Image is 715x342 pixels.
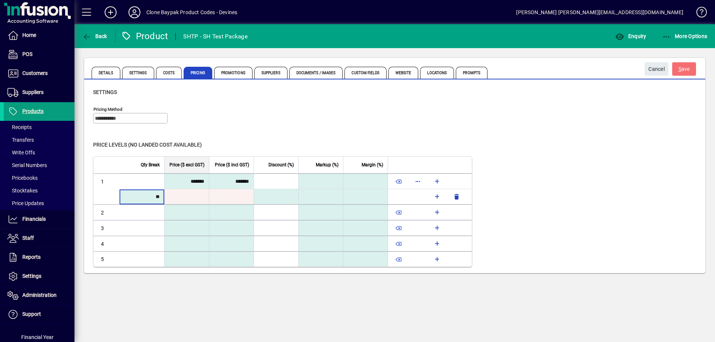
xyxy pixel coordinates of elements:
[4,210,74,229] a: Financials
[456,67,487,79] span: Prompts
[4,197,74,210] a: Price Updates
[122,67,154,79] span: Settings
[4,159,74,172] a: Serial Numbers
[93,204,120,220] td: 2
[82,33,107,39] span: Back
[22,108,44,114] span: Products
[691,1,706,26] a: Knowledge Base
[516,6,683,18] div: [PERSON_NAME] [PERSON_NAME][EMAIL_ADDRESS][DOMAIN_NAME]
[7,162,47,168] span: Serial Numbers
[183,31,248,43] div: SHTP - SH Test Package
[22,235,34,241] span: Staff
[4,45,74,64] a: POS
[679,63,690,75] span: ave
[4,184,74,197] a: Stocktakes
[289,67,343,79] span: Documents / Images
[93,89,117,95] span: Settings
[254,67,287,79] span: Suppliers
[4,248,74,267] a: Reports
[22,273,41,279] span: Settings
[121,30,168,42] div: Product
[7,175,38,181] span: Pricebooks
[93,173,120,189] td: 1
[7,124,32,130] span: Receipts
[22,254,41,260] span: Reports
[99,6,123,19] button: Add
[7,150,35,156] span: Write Offs
[420,67,454,79] span: Locations
[146,6,237,18] div: Clone Baypak Product Codes - Devines
[74,29,115,43] app-page-header-button: Back
[93,107,123,112] mat-label: Pricing method
[268,161,294,169] span: Discount (%)
[4,134,74,146] a: Transfers
[21,334,54,340] span: Financial Year
[22,292,57,298] span: Administration
[7,200,44,206] span: Price Updates
[93,142,202,148] span: Price levels (no landed cost available)
[22,89,44,95] span: Suppliers
[4,286,74,305] a: Administration
[362,161,383,169] span: Margin (%)
[123,6,146,19] button: Profile
[7,137,34,143] span: Transfers
[7,188,38,194] span: Stocktakes
[4,305,74,324] a: Support
[93,251,120,267] td: 5
[388,67,419,79] span: Website
[92,67,120,79] span: Details
[662,33,708,39] span: More Options
[215,161,249,169] span: Price ($ incl GST)
[184,67,212,79] span: Pricing
[80,29,109,43] button: Back
[4,121,74,134] a: Receipts
[22,70,48,76] span: Customers
[316,161,339,169] span: Markup (%)
[660,29,709,43] button: More Options
[613,29,648,43] button: Enquiry
[344,67,386,79] span: Custom Fields
[648,63,665,75] span: Cancel
[4,146,74,159] a: Write Offs
[93,236,120,251] td: 4
[22,32,36,38] span: Home
[4,64,74,83] a: Customers
[4,83,74,102] a: Suppliers
[22,51,32,57] span: POS
[4,26,74,45] a: Home
[93,220,120,236] td: 3
[645,62,668,76] button: Cancel
[4,229,74,248] a: Staff
[156,67,182,79] span: Costs
[615,33,646,39] span: Enquiry
[22,311,41,317] span: Support
[4,267,74,286] a: Settings
[4,172,74,184] a: Pricebooks
[214,67,252,79] span: Promotions
[169,161,204,169] span: Price ($ excl GST)
[679,66,681,72] span: S
[141,161,160,169] span: Qty Break
[22,216,46,222] span: Financials
[672,62,696,76] button: Save
[412,175,424,187] button: More options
